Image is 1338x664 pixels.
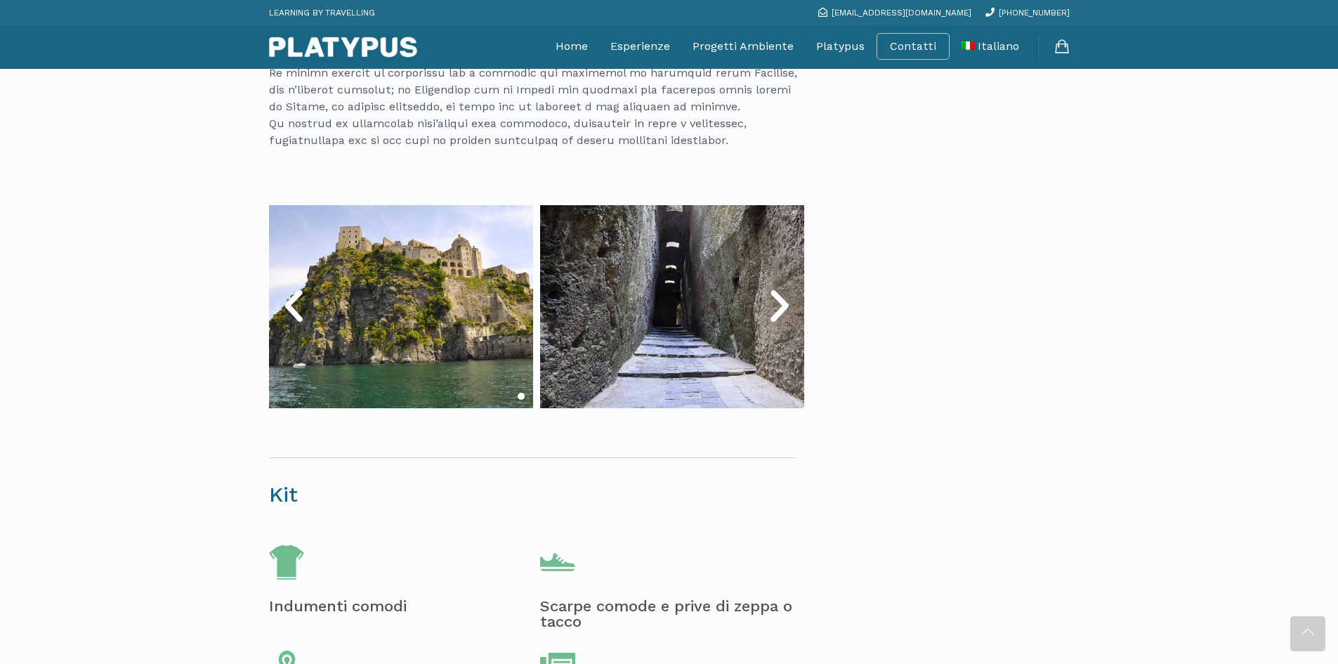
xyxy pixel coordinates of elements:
[540,205,804,408] img: arag1
[962,29,1019,64] a: Italiano
[269,37,417,58] img: Platypus
[816,29,865,64] a: Platypus
[693,29,794,64] a: Progetti Ambiente
[549,393,556,400] span: Go to slide 3
[269,599,533,614] h5: Indumenti comodi
[556,29,588,64] a: Home
[832,8,971,18] span: [EMAIL_ADDRESS][DOMAIN_NAME]
[890,39,936,53] a: Contatti
[985,8,1070,18] a: [PHONE_NUMBER]
[999,8,1070,18] span: [PHONE_NUMBER]
[759,285,801,327] div: Next slide
[610,29,670,64] a: Esperienze
[269,4,375,22] p: LEARNING BY TRAVELLING
[533,393,540,400] span: Go to slide 2
[269,482,298,507] span: Kit
[273,285,315,327] div: Previous slide
[540,599,804,630] h5: Scarpe comode e prive di zeppa o tacco
[818,8,971,18] a: [EMAIL_ADDRESS][DOMAIN_NAME]
[978,39,1019,53] span: Italiano
[269,205,533,408] img: arag3
[518,393,525,400] span: Go to slide 1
